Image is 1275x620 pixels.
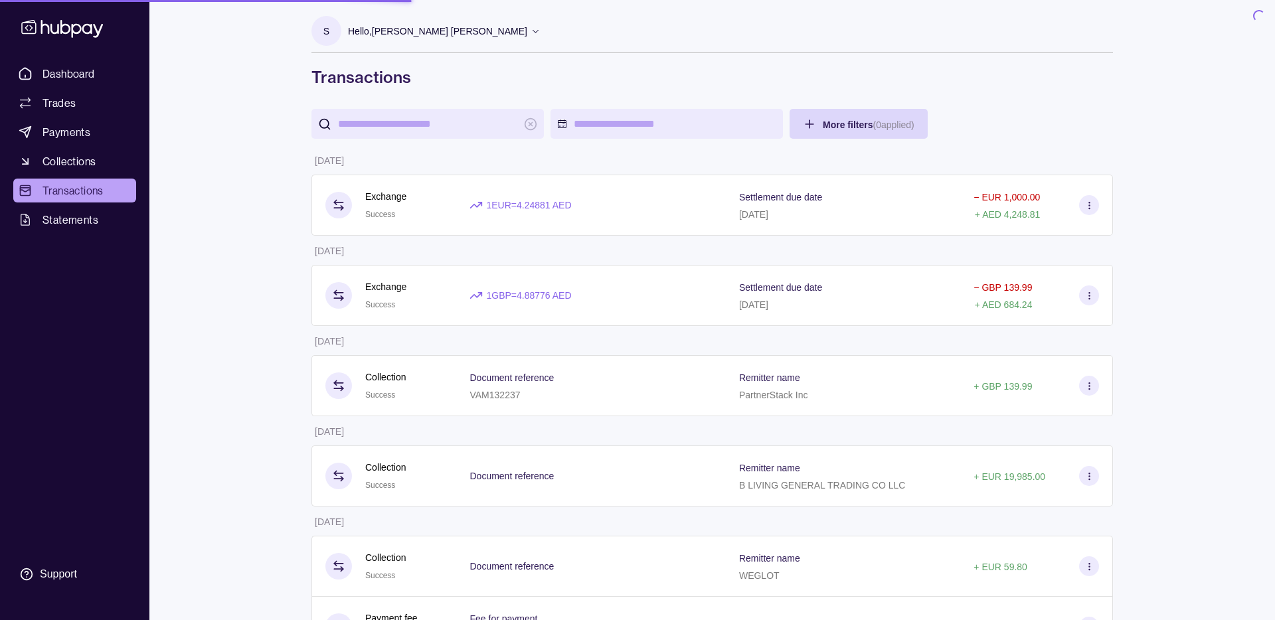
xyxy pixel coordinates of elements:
[348,24,527,39] p: Hello, [PERSON_NAME] [PERSON_NAME]
[338,109,517,139] input: search
[42,124,90,140] span: Payments
[469,372,554,383] p: Document reference
[365,300,395,309] span: Success
[974,192,1040,202] p: − EUR 1,000.00
[42,212,98,228] span: Statements
[13,120,136,144] a: Payments
[790,109,928,139] button: More filters(0applied)
[323,24,329,39] p: S
[975,299,1033,310] p: + AED 684.24
[739,282,822,293] p: Settlement due date
[365,460,406,475] p: Collection
[13,208,136,232] a: Statements
[974,282,1032,293] p: − GBP 139.99
[13,149,136,173] a: Collections
[315,155,344,166] p: [DATE]
[873,119,914,130] p: ( 0 applied)
[469,561,554,572] p: Document reference
[365,370,406,384] p: Collection
[739,463,800,473] p: Remitter name
[486,198,571,212] p: 1 EUR = 4.24881 AED
[13,62,136,86] a: Dashboard
[13,179,136,202] a: Transactions
[365,481,395,490] span: Success
[40,567,77,581] div: Support
[315,426,344,437] p: [DATE]
[365,279,406,294] p: Exchange
[739,570,780,581] p: WEGLOT
[974,562,1027,572] p: + EUR 59.80
[365,390,395,400] span: Success
[315,336,344,347] p: [DATE]
[315,516,344,527] p: [DATE]
[739,390,808,400] p: PartnerStack Inc
[823,119,914,130] span: More filters
[365,571,395,580] span: Success
[739,192,822,202] p: Settlement due date
[975,209,1040,220] p: + AED 4,248.81
[42,95,76,111] span: Trades
[739,299,768,310] p: [DATE]
[42,153,96,169] span: Collections
[469,390,520,400] p: VAM132237
[311,66,1113,88] h1: Transactions
[739,553,800,564] p: Remitter name
[13,560,136,588] a: Support
[315,246,344,256] p: [DATE]
[365,550,406,565] p: Collection
[13,91,136,115] a: Trades
[486,288,571,303] p: 1 GBP = 4.88776 AED
[42,183,104,198] span: Transactions
[365,210,395,219] span: Success
[469,471,554,481] p: Document reference
[974,381,1032,392] p: + GBP 139.99
[739,372,800,383] p: Remitter name
[739,209,768,220] p: [DATE]
[974,471,1045,482] p: + EUR 19,985.00
[42,66,95,82] span: Dashboard
[739,480,906,491] p: B LIVING GENERAL TRADING CO LLC
[365,189,406,204] p: Exchange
